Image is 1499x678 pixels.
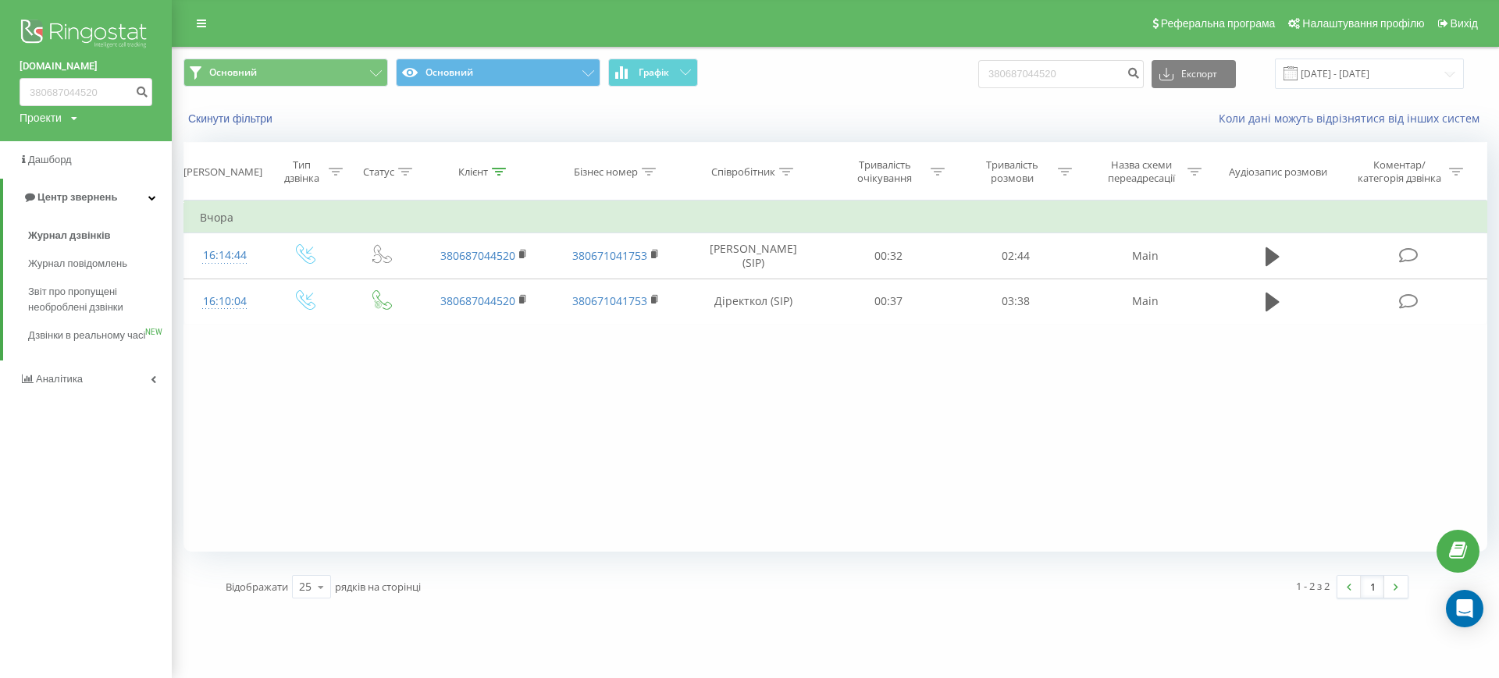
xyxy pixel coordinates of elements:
[440,248,515,263] a: 380687044520
[1446,590,1483,627] div: Open Intercom Messenger
[3,179,172,216] a: Центр звернень
[1302,17,1424,30] span: Налаштування профілю
[209,66,257,79] span: Основний
[1296,578,1330,594] div: 1 - 2 з 2
[1100,158,1184,185] div: Назва схеми переадресації
[28,228,111,243] span: Журнал дзвінків
[280,158,325,185] div: Тип дзвінка
[843,158,927,185] div: Тривалість очікування
[639,67,669,78] span: Графік
[1080,233,1212,279] td: Main
[20,110,62,126] div: Проекти
[572,293,647,308] a: 380671041753
[28,250,172,278] a: Журнал повідомлень
[1152,60,1236,88] button: Експорт
[20,78,152,106] input: Пошук за номером
[28,321,172,350] a: Дзвінки в реальному часіNEW
[970,158,1054,185] div: Тривалість розмови
[1361,576,1384,598] a: 1
[440,293,515,308] a: 380687044520
[458,165,488,179] div: Клієнт
[1080,279,1212,324] td: Main
[226,580,288,594] span: Відображати
[682,233,824,279] td: [PERSON_NAME] (SIP)
[1354,158,1445,185] div: Коментар/категорія дзвінка
[572,248,647,263] a: 380671041753
[200,286,250,317] div: 16:10:04
[952,279,1080,324] td: 03:38
[28,256,127,272] span: Журнал повідомлень
[978,60,1144,88] input: Пошук за номером
[200,240,250,271] div: 16:14:44
[1229,165,1327,179] div: Аудіозапис розмови
[952,233,1080,279] td: 02:44
[184,202,1487,233] td: Вчора
[28,154,72,165] span: Дашборд
[183,59,388,87] button: Основний
[1161,17,1276,30] span: Реферальна програма
[299,579,312,595] div: 25
[396,59,600,87] button: Основний
[363,165,394,179] div: Статус
[608,59,698,87] button: Графік
[1451,17,1478,30] span: Вихід
[335,580,421,594] span: рядків на сторінці
[20,59,152,74] a: [DOMAIN_NAME]
[825,279,952,324] td: 00:37
[36,373,83,385] span: Аналiтика
[825,233,952,279] td: 00:32
[183,112,280,126] button: Скинути фільтри
[1219,111,1487,126] a: Коли дані можуть відрізнятися вiд інших систем
[183,165,262,179] div: [PERSON_NAME]
[28,222,172,250] a: Журнал дзвінків
[574,165,638,179] div: Бізнес номер
[37,191,117,203] span: Центр звернень
[28,278,172,321] a: Звіт про пропущені необроблені дзвінки
[711,165,775,179] div: Співробітник
[28,284,164,315] span: Звіт про пропущені необроблені дзвінки
[28,328,145,343] span: Дзвінки в реальному часі
[20,16,152,55] img: Ringostat logo
[682,279,824,324] td: Діректкол (SIP)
